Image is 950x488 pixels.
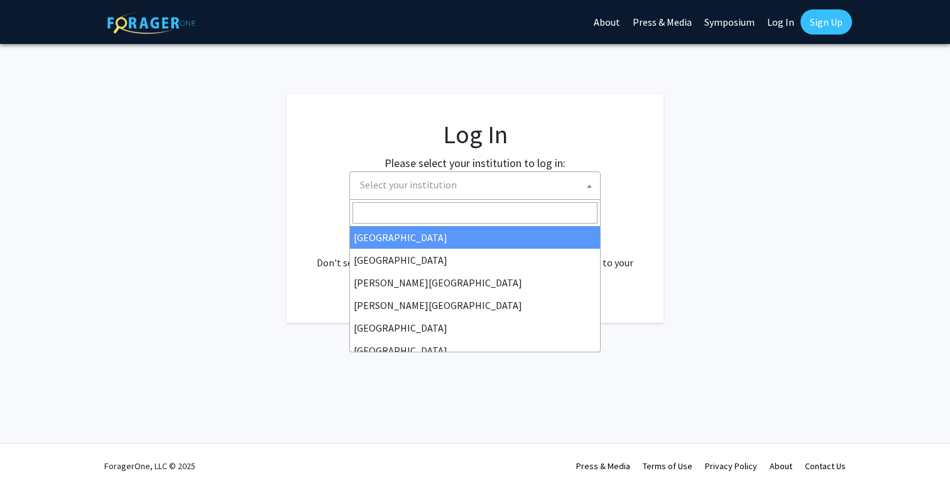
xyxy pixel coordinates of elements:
[350,226,600,249] li: [GEOGRAPHIC_DATA]
[385,155,565,171] label: Please select your institution to log in:
[9,431,53,479] iframe: Chat
[770,460,792,472] a: About
[350,339,600,362] li: [GEOGRAPHIC_DATA]
[312,119,638,149] h1: Log In
[350,317,600,339] li: [GEOGRAPHIC_DATA]
[350,271,600,294] li: [PERSON_NAME][GEOGRAPHIC_DATA]
[360,178,457,191] span: Select your institution
[350,249,600,271] li: [GEOGRAPHIC_DATA]
[350,294,600,317] li: [PERSON_NAME][GEOGRAPHIC_DATA]
[576,460,630,472] a: Press & Media
[805,460,846,472] a: Contact Us
[352,202,598,224] input: Search
[104,444,195,488] div: ForagerOne, LLC © 2025
[349,171,601,200] span: Select your institution
[312,225,638,285] div: No account? . Don't see your institution? about bringing ForagerOne to your institution.
[355,172,600,198] span: Select your institution
[800,9,852,35] a: Sign Up
[107,12,195,34] img: ForagerOne Logo
[643,460,692,472] a: Terms of Use
[705,460,757,472] a: Privacy Policy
